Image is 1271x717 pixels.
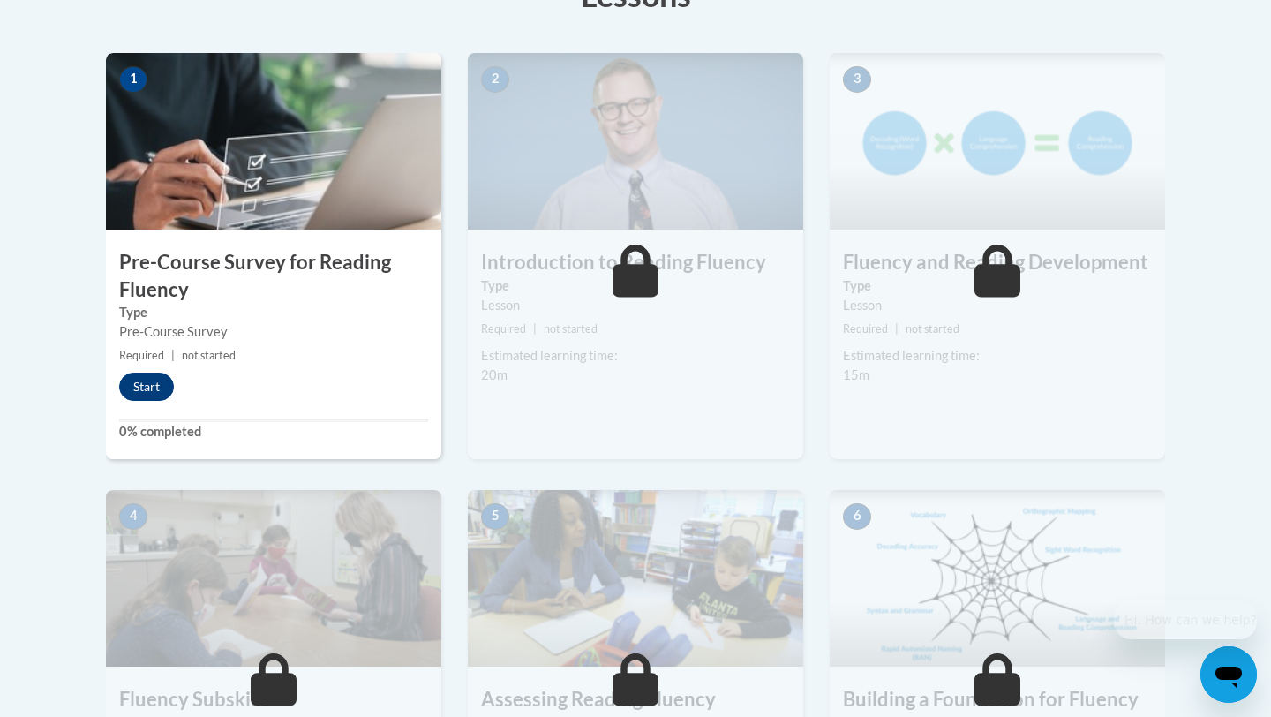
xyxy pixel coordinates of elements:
span: | [895,322,899,336]
span: 3 [843,66,871,93]
img: Course Image [830,490,1165,667]
span: 1 [119,66,147,93]
img: Course Image [106,490,441,667]
span: 4 [119,503,147,530]
iframe: Close message [1072,604,1107,639]
img: Course Image [830,53,1165,230]
div: Estimated learning time: [481,346,790,366]
span: Required [843,322,888,336]
iframe: Message from company [1114,600,1257,639]
span: not started [182,349,236,362]
span: Required [119,349,164,362]
span: 6 [843,503,871,530]
h3: Building a Foundation for Fluency [830,686,1165,713]
div: Lesson [843,296,1152,315]
span: 20m [481,367,508,382]
h3: Pre-Course Survey for Reading Fluency [106,249,441,304]
div: Estimated learning time: [843,346,1152,366]
span: 15m [843,367,869,382]
span: | [171,349,175,362]
label: Type [119,303,428,322]
span: Required [481,322,526,336]
h3: Assessing Reading Fluency [468,686,803,713]
button: Start [119,373,174,401]
span: not started [544,322,598,336]
h3: Fluency and Reading Development [830,249,1165,276]
span: 5 [481,503,509,530]
img: Course Image [468,490,803,667]
iframe: Button to launch messaging window [1200,646,1257,703]
label: Type [843,276,1152,296]
h3: Fluency Subskills [106,686,441,713]
span: | [533,322,537,336]
span: not started [906,322,959,336]
img: Course Image [106,53,441,230]
label: Type [481,276,790,296]
img: Course Image [468,53,803,230]
h3: Introduction to Reading Fluency [468,249,803,276]
span: 2 [481,66,509,93]
label: 0% completed [119,422,428,442]
div: Pre-Course Survey [119,322,428,342]
div: Lesson [481,296,790,315]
